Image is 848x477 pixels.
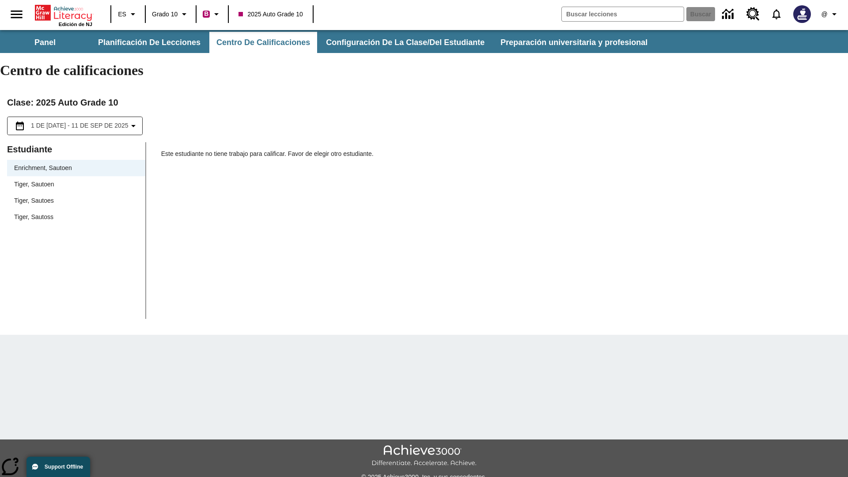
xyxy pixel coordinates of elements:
div: Portada [35,3,92,27]
span: Grado 10 [152,10,178,19]
button: Configuración de la clase/del estudiante [319,32,492,53]
a: Portada [35,4,92,22]
span: Tiger, Sautoen [14,180,138,189]
h2: Clase : 2025 Auto Grade 10 [7,95,841,110]
button: Planificación de lecciones [91,32,208,53]
button: Centro de calificaciones [209,32,317,53]
p: Este estudiante no tiene trabajo para calificar. Favor de elegir otro estudiante. [161,149,841,165]
div: Tiger, Sautoes [7,193,145,209]
span: Tiger, Sautoes [14,196,138,205]
span: 1 de [DATE] - 11 de sep de 2025 [31,121,128,130]
button: Lenguaje: ES, Selecciona un idioma [114,6,142,22]
button: Seleccione el intervalo de fechas opción del menú [11,121,139,131]
span: Support Offline [45,464,83,470]
input: Buscar campo [562,7,684,21]
img: Achieve3000 Differentiate Accelerate Achieve [371,445,477,467]
button: Escoja un nuevo avatar [788,3,816,26]
a: Centro de información [717,2,741,26]
button: Preparación universitaria y profesional [493,32,655,53]
img: Avatar [793,5,811,23]
a: Centro de recursos, Se abrirá en una pestaña nueva. [741,2,765,26]
span: 2025 Auto Grade 10 [238,10,303,19]
span: Edición de NJ [59,22,92,27]
svg: Collapse Date Range Filter [128,121,139,131]
div: Tiger, Sautoen [7,176,145,193]
div: Tiger, Sautoss [7,209,145,225]
span: Tiger, Sautoss [14,212,138,222]
div: Enrichment, Sautoen [7,160,145,176]
button: Abrir el menú lateral [4,1,30,27]
span: Enrichment, Sautoen [14,163,138,173]
button: Support Offline [26,457,90,477]
span: @ [821,10,827,19]
p: Estudiante [7,142,145,156]
button: Boost El color de la clase es rojo violeta. Cambiar el color de la clase. [199,6,225,22]
span: B [204,8,208,19]
button: Perfil/Configuración [816,6,844,22]
a: Notificaciones [765,3,788,26]
button: Grado: Grado 10, Elige un grado [148,6,193,22]
span: ES [118,10,126,19]
button: Panel [1,32,89,53]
